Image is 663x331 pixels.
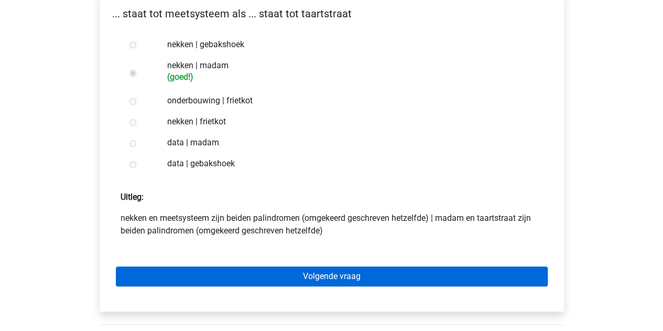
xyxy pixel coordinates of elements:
[116,266,548,286] a: Volgende vraag
[167,115,530,128] label: nekken | frietkot
[121,212,543,237] p: nekken en meetsysteem zijn beiden palindromen (omgekeerd geschreven hetzelfde) | madam en taartst...
[108,6,556,22] p: ... staat tot meetsysteem als ... staat tot taartstraat
[167,38,530,51] label: nekken | gebakshoek
[167,94,530,107] label: onderbouwing | frietkot
[167,157,530,170] label: data | gebakshoek
[167,59,530,82] label: nekken | madam
[167,136,530,149] label: data | madam
[121,192,144,202] strong: Uitleg:
[167,72,530,82] h6: (goed!)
